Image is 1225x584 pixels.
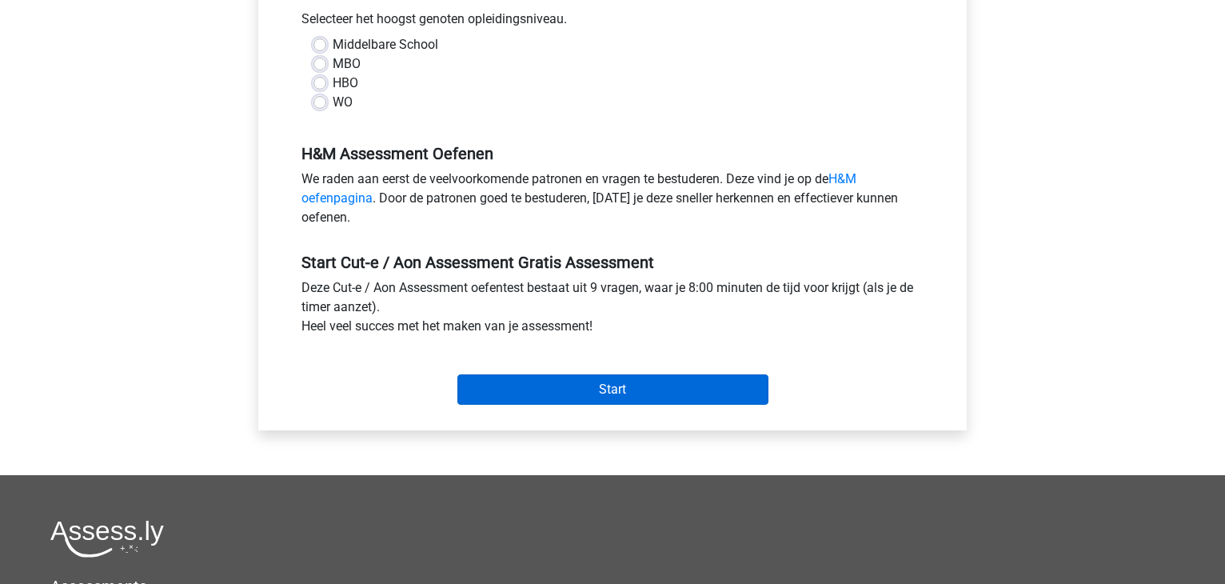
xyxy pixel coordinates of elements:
[301,171,856,206] a: H&M oefenpagina
[50,520,164,558] img: Assessly logo
[457,374,768,405] input: Start
[333,93,353,112] label: WO
[301,144,924,163] h5: H&M Assessment Oefenen
[333,54,361,74] label: MBO
[289,10,936,35] div: Selecteer het hoogst genoten opleidingsniveau.
[289,278,936,342] div: Deze Cut-e / Aon Assessment oefentest bestaat uit 9 vragen, waar je 8:00 minuten de tijd voor kri...
[333,35,438,54] label: Middelbare School
[289,170,936,234] div: We raden aan eerst de veelvoorkomende patronen en vragen te bestuderen. Deze vind je op de . Door...
[301,253,924,272] h5: Start Cut-e / Aon Assessment Gratis Assessment
[333,74,358,93] label: HBO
